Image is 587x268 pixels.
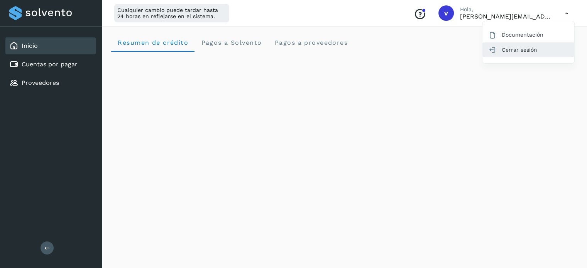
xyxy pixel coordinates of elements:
[5,74,96,91] div: Proveedores
[5,56,96,73] div: Cuentas por pagar
[22,61,78,68] a: Cuentas por pagar
[482,27,574,42] div: Documentación
[482,42,574,57] div: Cerrar sesión
[22,79,59,86] a: Proveedores
[5,37,96,54] div: Inicio
[22,42,38,49] a: Inicio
